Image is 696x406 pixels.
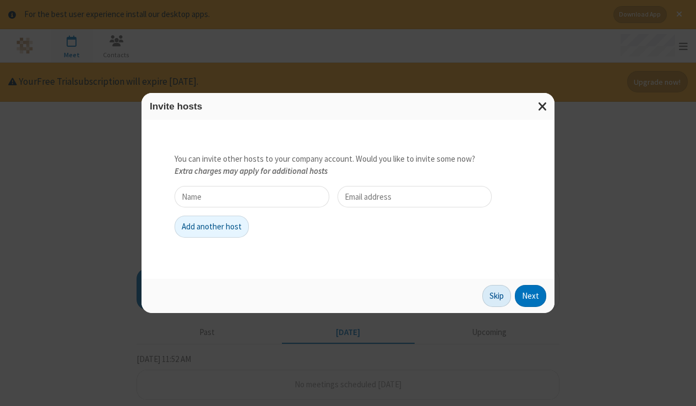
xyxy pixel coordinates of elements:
[515,285,546,307] button: Next
[338,186,492,207] input: Email address
[150,101,546,112] h3: Invite hosts
[175,186,329,207] input: Name
[531,93,554,120] button: Close modal
[175,216,249,238] button: Add another host
[482,285,511,307] button: Skip
[175,153,521,178] p: You can invite other hosts to your company account. Would you like to invite some now?
[175,166,328,176] strong: Extra charges may apply for additional hosts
